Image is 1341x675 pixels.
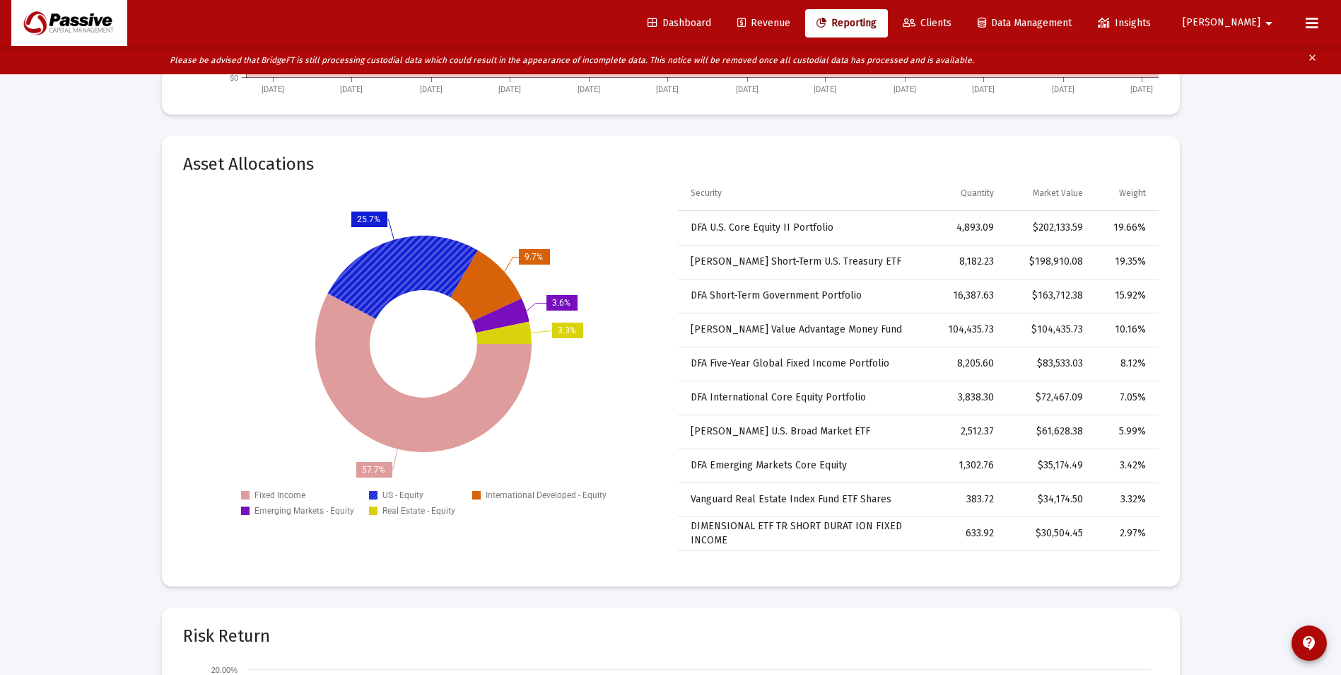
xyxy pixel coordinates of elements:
[1103,255,1146,269] div: 19.35%
[678,279,934,313] td: DFA Short-Term Government Portfolio
[1307,50,1318,71] mat-icon: clear
[1119,187,1146,199] div: Weight
[1087,9,1162,37] a: Insights
[934,177,1005,211] td: Column Quantity
[736,85,759,94] text: [DATE]
[1103,458,1146,473] div: 3.42%
[1103,357,1146,371] div: 8.12%
[525,252,543,262] text: 9.7%
[656,85,679,94] text: [DATE]
[262,85,284,94] text: [DATE]
[971,85,994,94] text: [DATE]
[934,245,1005,279] td: 8,182.23
[382,506,455,516] text: Real Estate - Equity
[578,85,600,94] text: [DATE]
[691,187,722,199] div: Security
[1004,177,1093,211] td: Column Market Value
[1260,9,1277,37] mat-icon: arrow_drop_down
[678,347,934,381] td: DFA Five-Year Global Fixed Income Portfolio
[678,313,934,347] td: [PERSON_NAME] Value Advantage Money Fund
[1004,279,1093,313] td: $163,712.38
[211,666,238,674] text: 20.00%
[1103,391,1146,405] div: 7.05%
[558,325,576,335] text: 3.3%
[1004,245,1093,279] td: $198,910.08
[1103,323,1146,337] div: 10.16%
[726,9,802,37] a: Revenue
[814,85,836,94] text: [DATE]
[648,17,711,29] span: Dashboard
[805,9,888,37] a: Reporting
[1004,517,1093,550] td: $30,504.45
[678,415,934,449] td: [PERSON_NAME] U.S. Broad Market ETF
[1004,313,1093,347] td: $104,435.73
[934,415,1005,449] td: 2,512.37
[678,177,934,211] td: Column Security
[1103,526,1146,541] div: 2.97%
[961,187,994,199] div: Quantity
[903,17,951,29] span: Clients
[498,85,521,94] text: [DATE]
[1004,483,1093,517] td: $34,174.50
[420,85,443,94] text: [DATE]
[678,381,934,415] td: DFA International Core Equity Portfolio
[1033,187,1083,199] div: Market Value
[893,85,915,94] text: [DATE]
[1004,449,1093,483] td: $35,174.49
[22,9,117,37] img: Dashboard
[552,298,570,308] text: 3.6%
[1183,17,1260,29] span: [PERSON_NAME]
[737,17,790,29] span: Revenue
[678,211,934,245] td: DFA U.S. Core Equity II Portfolio
[382,490,423,500] text: US - Equity
[678,245,934,279] td: [PERSON_NAME] Short-Term U.S. Treasury ETF
[978,17,1072,29] span: Data Management
[678,483,934,517] td: Vanguard Real Estate Index Fund ETF Shares
[816,17,877,29] span: Reporting
[934,483,1005,517] td: 383.72
[934,381,1005,415] td: 3,838.30
[1166,8,1294,37] button: [PERSON_NAME]
[934,449,1005,483] td: 1,302.76
[678,449,934,483] td: DFA Emerging Markets Core Equity
[934,517,1005,550] td: 633.92
[183,629,1159,643] mat-card-title: Risk Return
[934,313,1005,347] td: 104,435.73
[183,157,314,171] mat-card-title: Asset Allocations
[891,9,963,37] a: Clients
[1103,492,1146,507] div: 3.32%
[254,490,305,500] text: Fixed Income
[678,177,1159,551] div: Data grid
[934,279,1005,313] td: 16,387.63
[1093,177,1159,211] td: Column Weight
[1004,381,1093,415] td: $72,467.09
[357,214,380,224] text: 25.7%
[230,74,238,83] text: $0
[170,55,974,65] i: Please be advised that BridgeFT is still processing custodial data which could result in the appe...
[1130,85,1153,94] text: [DATE]
[678,517,934,550] td: DIMENSIONAL ETF TR SHORT DURAT ION FIXED INCOME
[636,9,722,37] a: Dashboard
[1103,425,1146,439] div: 5.99%
[1004,347,1093,381] td: $83,533.03
[1004,211,1093,245] td: $202,133.59
[1301,635,1318,652] mat-icon: contact_support
[1103,289,1146,303] div: 15.92%
[254,506,354,516] text: Emerging Markets - Equity
[362,465,385,475] text: 57.7%
[486,490,607,500] text: International Developed - Equity
[934,211,1005,245] td: 4,893.09
[340,85,363,94] text: [DATE]
[934,347,1005,381] td: 8,205.60
[966,9,1083,37] a: Data Management
[1103,221,1146,235] div: 19.66%
[1098,17,1151,29] span: Insights
[1052,85,1074,94] text: [DATE]
[1004,415,1093,449] td: $61,628.38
